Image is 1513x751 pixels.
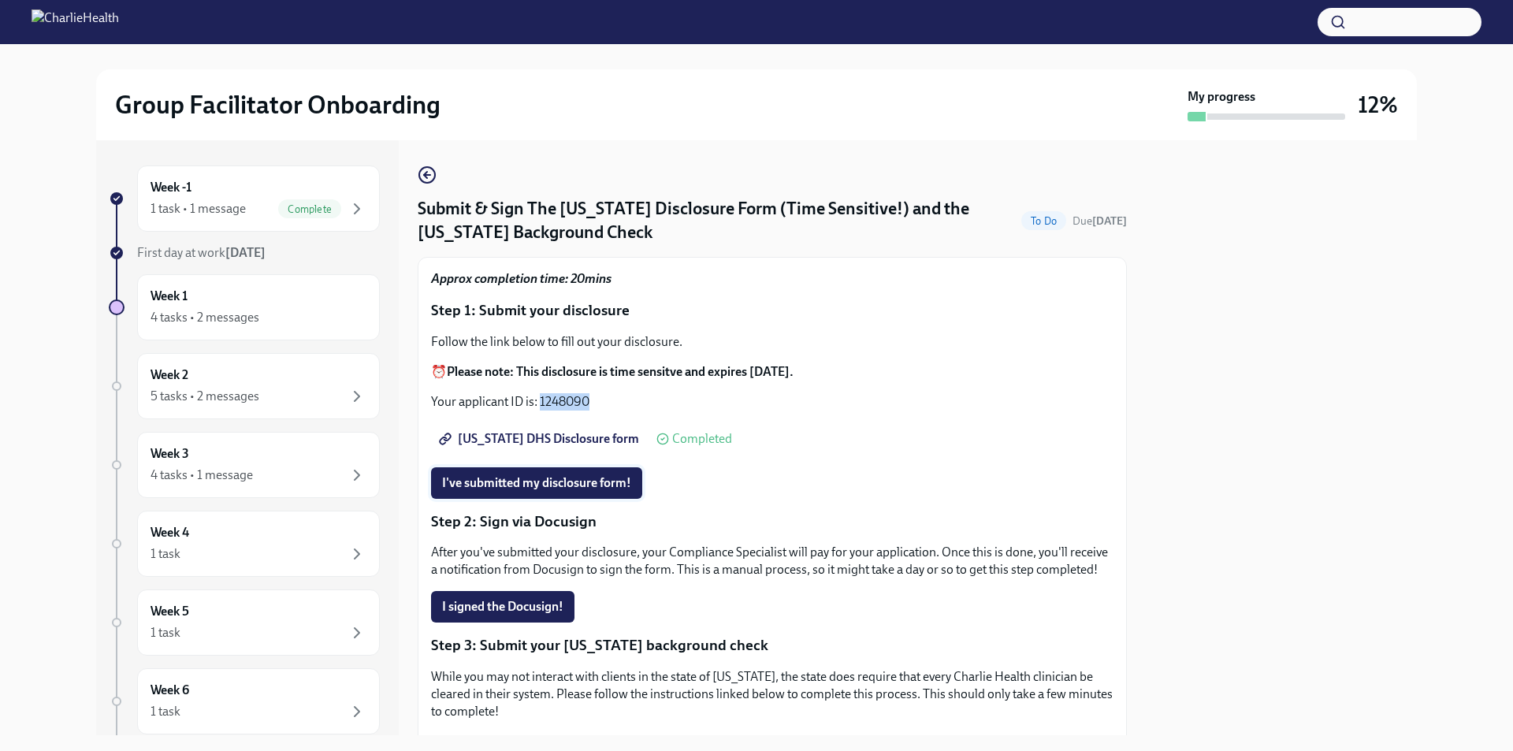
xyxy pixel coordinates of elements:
[431,271,612,286] strong: Approx completion time: 20mins
[431,423,650,455] a: [US_STATE] DHS Disclosure form
[151,603,189,620] h6: Week 5
[431,393,1113,411] p: Your applicant ID is: 1248090
[442,599,563,615] span: I signed the Docusign!
[442,475,631,491] span: I've submitted my disclosure form!
[151,467,253,484] div: 4 tasks • 1 message
[32,9,119,35] img: CharlieHealth
[109,432,380,498] a: Week 34 tasks • 1 message
[1358,91,1398,119] h3: 12%
[431,333,1113,351] p: Follow the link below to fill out your disclosure.
[151,445,189,463] h6: Week 3
[431,591,574,623] button: I signed the Docusign!
[151,545,180,563] div: 1 task
[672,433,732,445] span: Completed
[278,203,341,215] span: Complete
[151,200,246,217] div: 1 task • 1 message
[151,524,189,541] h6: Week 4
[1092,214,1127,228] strong: [DATE]
[115,89,441,121] h2: Group Facilitator Onboarding
[109,353,380,419] a: Week 25 tasks • 2 messages
[1188,88,1255,106] strong: My progress
[109,589,380,656] a: Week 51 task
[1072,214,1127,229] span: September 17th, 2025 10:00
[137,245,266,260] span: First day at work
[151,682,189,699] h6: Week 6
[109,165,380,232] a: Week -11 task • 1 messageComplete
[431,511,1113,532] p: Step 2: Sign via Docusign
[151,179,191,196] h6: Week -1
[109,668,380,734] a: Week 61 task
[1072,214,1127,228] span: Due
[151,366,188,384] h6: Week 2
[225,245,266,260] strong: [DATE]
[109,274,380,340] a: Week 14 tasks • 2 messages
[151,703,180,720] div: 1 task
[151,288,188,305] h6: Week 1
[680,734,892,749] strong: [EMAIL_ADDRESS][DOMAIN_NAME]
[109,511,380,577] a: Week 41 task
[431,544,1113,578] p: After you've submitted your disclosure, your Compliance Specialist will pay for your application....
[431,363,1113,381] p: ⏰
[431,635,1113,656] p: Step 3: Submit your [US_STATE] background check
[431,300,1113,321] p: Step 1: Submit your disclosure
[431,467,642,499] button: I've submitted my disclosure form!
[151,388,259,405] div: 5 tasks • 2 messages
[447,364,794,379] strong: Please note: This disclosure is time sensitve and expires [DATE].
[431,668,1113,720] p: While you may not interact with clients in the state of [US_STATE], the state does require that e...
[418,197,1015,244] h4: Submit & Sign The [US_STATE] Disclosure Form (Time Sensitive!) and the [US_STATE] Background Check
[109,244,380,262] a: First day at work[DATE]
[442,431,639,447] span: [US_STATE] DHS Disclosure form
[1021,215,1066,227] span: To Do
[151,624,180,641] div: 1 task
[151,309,259,326] div: 4 tasks • 2 messages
